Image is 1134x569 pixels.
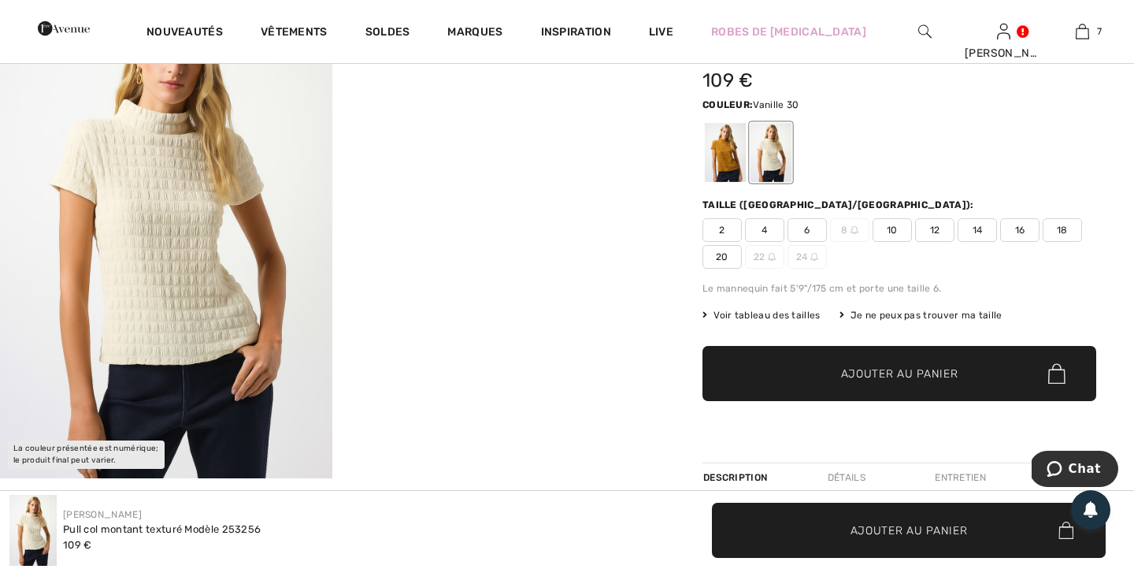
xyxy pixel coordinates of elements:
[745,218,784,242] span: 4
[921,463,999,492] div: Entretien
[1076,22,1089,41] img: Mon panier
[958,218,997,242] span: 14
[711,24,866,40] a: Robes de [MEDICAL_DATA]
[1032,451,1118,490] iframe: Ouvre un widget dans lequel vous pouvez chatter avec l’un de nos agents
[873,218,912,242] span: 10
[702,463,771,492] div: Description
[753,99,799,110] span: Vanille 30
[965,45,1042,61] div: [PERSON_NAME]
[365,25,410,42] a: Soldes
[850,226,858,234] img: ring-m.svg
[702,99,753,110] span: Couleur:
[146,25,223,42] a: Nouveautés
[839,308,1002,322] div: Je ne peux pas trouver ma taille
[63,522,261,537] div: Pull col montant texturé Modèle 253256
[1000,218,1039,242] span: 16
[997,24,1010,39] a: Se connecter
[850,522,968,538] span: Ajouter au panier
[9,495,57,566] img: Pull Col Montant Textur&eacute; mod&egrave;le 253256
[447,25,502,42] a: Marques
[787,245,827,269] span: 24
[997,22,1010,41] img: Mes infos
[1043,218,1082,242] span: 18
[541,25,611,42] span: Inspiration
[768,253,776,261] img: ring-m.svg
[814,463,879,492] div: Détails
[8,441,165,469] div: La couleur présentée est numérique; le produit final peut varier.
[63,539,92,551] span: 109 €
[1048,363,1065,384] img: Bag.svg
[702,69,754,91] span: 109 €
[702,218,742,242] span: 2
[702,281,1096,296] div: Le mannequin fait 5'9"/175 cm et porte une taille 6.
[1043,22,1121,41] a: 7
[750,123,791,182] div: Vanille 30
[841,366,958,382] span: Ajouter au panier
[38,13,90,44] img: 1ère Avenue
[702,346,1096,401] button: Ajouter au panier
[705,123,746,182] div: Medallion
[810,253,818,261] img: ring-m.svg
[918,22,932,41] img: recherche
[830,218,869,242] span: 8
[745,245,784,269] span: 22
[1058,522,1073,539] img: Bag.svg
[702,308,821,322] span: Voir tableau des tailles
[1097,24,1102,39] span: 7
[649,24,673,40] a: Live
[702,198,977,212] div: Taille ([GEOGRAPHIC_DATA]/[GEOGRAPHIC_DATA]):
[787,218,827,242] span: 6
[915,218,954,242] span: 12
[63,509,142,520] a: [PERSON_NAME]
[261,25,328,42] a: Vêtements
[702,245,742,269] span: 20
[712,503,1106,558] button: Ajouter au panier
